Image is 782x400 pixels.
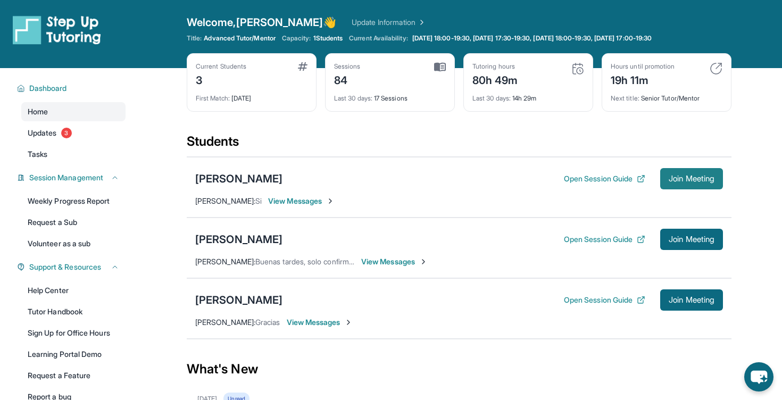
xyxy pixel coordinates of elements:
[25,83,119,94] button: Dashboard
[472,94,511,102] span: Last 30 days :
[13,15,101,45] img: logo
[21,281,126,300] a: Help Center
[660,168,723,189] button: Join Meeting
[187,15,337,30] span: Welcome, [PERSON_NAME] 👋
[196,71,246,88] div: 3
[28,149,47,160] span: Tasks
[187,34,202,43] span: Title:
[334,88,446,103] div: 17 Sessions
[21,366,126,385] a: Request a Feature
[349,34,407,43] span: Current Availability:
[434,62,446,72] img: card
[196,62,246,71] div: Current Students
[415,17,426,28] img: Chevron Right
[204,34,275,43] span: Advanced Tutor/Mentor
[21,302,126,321] a: Tutor Handbook
[564,234,645,245] button: Open Session Guide
[412,34,652,43] span: [DATE] 18:00-19:30, [DATE] 17:30-19:30, [DATE] 18:00-19:30, [DATE] 17:00-19:30
[195,196,255,205] span: [PERSON_NAME] :
[187,346,731,393] div: What's New
[268,196,335,206] span: View Messages
[472,62,518,71] div: Tutoring hours
[195,293,282,307] div: [PERSON_NAME]
[660,289,723,311] button: Join Meeting
[195,318,255,327] span: [PERSON_NAME] :
[21,323,126,343] a: Sign Up for Office Hours
[21,191,126,211] a: Weekly Progress Report
[196,94,230,102] span: First Match :
[255,196,262,205] span: Si
[472,88,584,103] div: 14h 29m
[282,34,311,43] span: Capacity:
[187,133,731,156] div: Students
[669,236,714,243] span: Join Meeting
[21,145,126,164] a: Tasks
[669,176,714,182] span: Join Meeting
[419,257,428,266] img: Chevron-Right
[298,62,307,71] img: card
[21,123,126,143] a: Updates3
[660,229,723,250] button: Join Meeting
[255,318,280,327] span: Gracias
[710,62,722,75] img: card
[352,17,426,28] a: Update Information
[611,71,675,88] div: 19h 11m
[28,106,48,117] span: Home
[611,62,675,71] div: Hours until promotion
[334,94,372,102] span: Last 30 days :
[21,102,126,121] a: Home
[326,197,335,205] img: Chevron-Right
[196,88,307,103] div: [DATE]
[21,213,126,232] a: Request a Sub
[21,345,126,364] a: Learning Portal Demo
[564,295,645,305] button: Open Session Guide
[29,262,101,272] span: Support & Resources
[334,62,361,71] div: Sessions
[313,34,343,43] span: 1 Students
[21,234,126,253] a: Volunteer as a sub
[195,171,282,186] div: [PERSON_NAME]
[571,62,584,75] img: card
[344,318,353,327] img: Chevron-Right
[611,88,722,103] div: Senior Tutor/Mentor
[287,317,353,328] span: View Messages
[472,71,518,88] div: 80h 49m
[25,172,119,183] button: Session Management
[29,83,67,94] span: Dashboard
[334,71,361,88] div: 84
[669,297,714,303] span: Join Meeting
[611,94,639,102] span: Next title :
[255,257,508,266] span: Buenas tardes, solo confirmando nuestra sesión de tutoría para hoy a las 6!
[564,173,645,184] button: Open Session Guide
[195,232,282,247] div: [PERSON_NAME]
[410,34,654,43] a: [DATE] 18:00-19:30, [DATE] 17:30-19:30, [DATE] 18:00-19:30, [DATE] 17:00-19:30
[28,128,57,138] span: Updates
[361,256,428,267] span: View Messages
[61,128,72,138] span: 3
[744,362,773,391] button: chat-button
[29,172,103,183] span: Session Management
[195,257,255,266] span: [PERSON_NAME] :
[25,262,119,272] button: Support & Resources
